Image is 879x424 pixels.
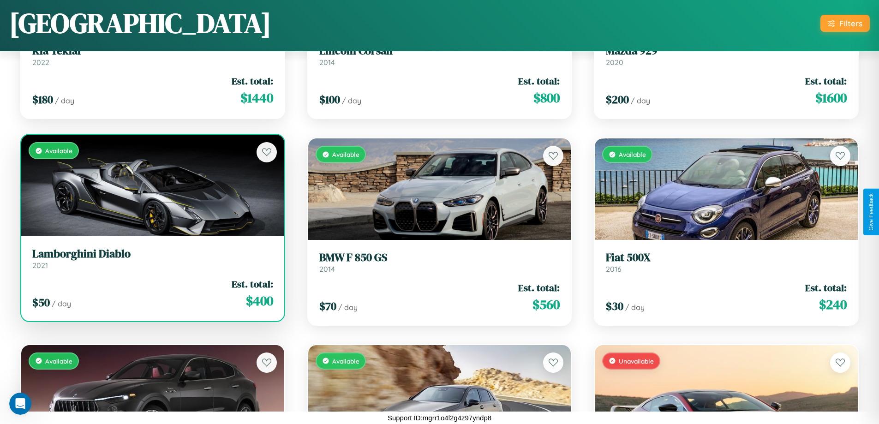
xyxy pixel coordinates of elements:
h3: Lincoln Corsair [319,44,560,58]
span: Unavailable [619,357,654,365]
span: $ 800 [533,89,560,107]
button: Filters [820,15,870,32]
span: $ 240 [819,295,847,314]
span: / day [55,96,74,105]
iframe: Intercom live chat [9,393,31,415]
span: $ 180 [32,92,53,107]
span: 2022 [32,58,49,67]
span: Est. total: [805,74,847,88]
p: Support ID: mgrr1o4l2g4z97yndp8 [388,412,491,424]
span: Available [45,357,72,365]
span: 2014 [319,58,335,67]
span: Available [332,150,359,158]
span: / day [625,303,645,312]
a: Mazda 9292020 [606,44,847,67]
span: / day [631,96,650,105]
h1: [GEOGRAPHIC_DATA] [9,4,271,42]
h3: Fiat 500X [606,251,847,264]
span: $ 100 [319,92,340,107]
span: $ 30 [606,299,623,314]
a: Fiat 500X2016 [606,251,847,274]
span: / day [52,299,71,308]
span: Est. total: [805,281,847,294]
a: Lamborghini Diablo2021 [32,247,273,270]
span: / day [338,303,358,312]
span: 2016 [606,264,622,274]
span: 2021 [32,261,48,270]
span: $ 200 [606,92,629,107]
h3: Mazda 929 [606,44,847,58]
span: $ 50 [32,295,50,310]
span: $ 560 [532,295,560,314]
span: $ 400 [246,292,273,310]
a: Kia Tekiar2022 [32,44,273,67]
span: Est. total: [232,74,273,88]
span: $ 1600 [815,89,847,107]
span: Available [332,357,359,365]
span: $ 70 [319,299,336,314]
span: Available [619,150,646,158]
span: / day [342,96,361,105]
h3: Kia Tekiar [32,44,273,58]
span: 2020 [606,58,623,67]
div: Filters [839,18,862,28]
div: Give Feedback [868,193,874,231]
a: Lincoln Corsair2014 [319,44,560,67]
h3: BMW F 850 GS [319,251,560,264]
h3: Lamborghini Diablo [32,247,273,261]
span: 2014 [319,264,335,274]
span: Est. total: [518,74,560,88]
span: $ 1440 [240,89,273,107]
a: BMW F 850 GS2014 [319,251,560,274]
span: Est. total: [232,277,273,291]
span: Available [45,147,72,155]
span: Est. total: [518,281,560,294]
